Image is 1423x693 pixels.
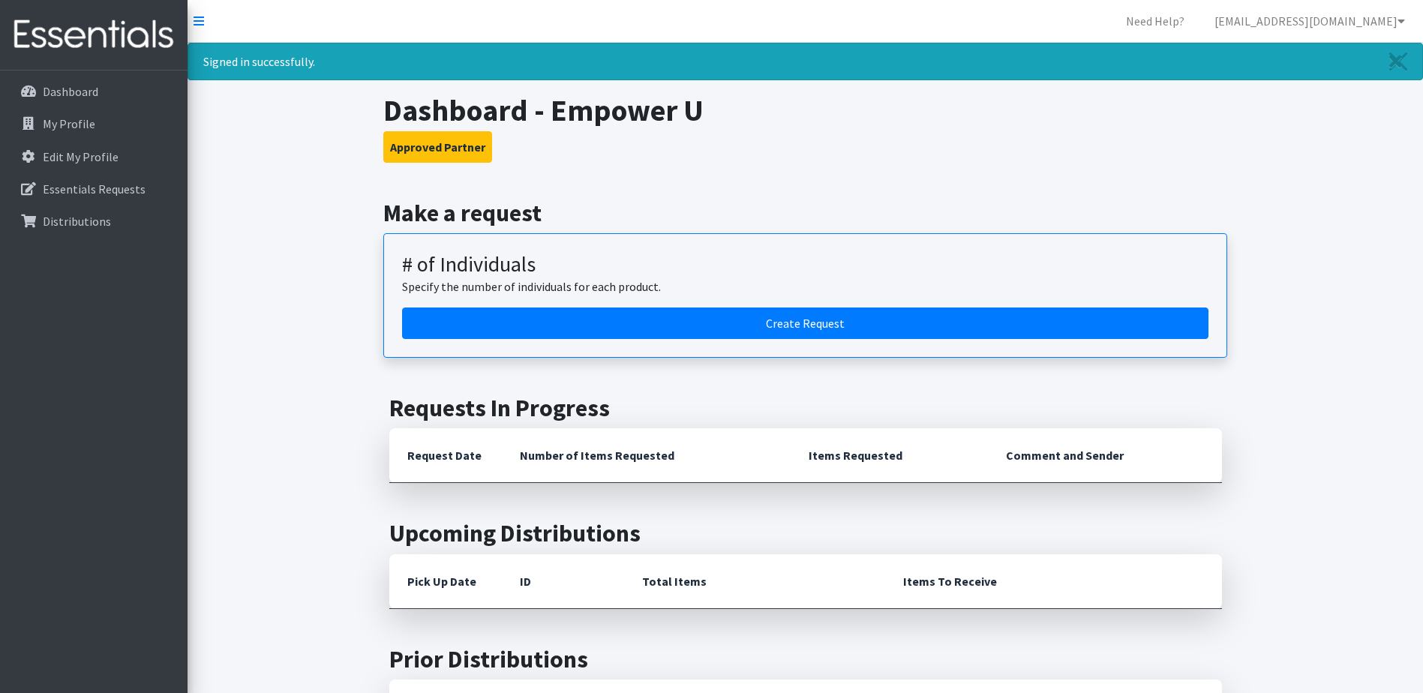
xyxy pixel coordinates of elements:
p: Essentials Requests [43,181,146,196]
th: Comment and Sender [988,428,1221,483]
th: Items To Receive [885,554,1222,609]
th: Items Requested [791,428,988,483]
a: Edit My Profile [6,142,182,172]
a: Dashboard [6,76,182,106]
th: Request Date [389,428,502,483]
a: Need Help? [1114,6,1196,36]
a: Essentials Requests [6,174,182,204]
th: Number of Items Requested [502,428,791,483]
h2: Make a request [383,199,1227,227]
p: Edit My Profile [43,149,119,164]
th: Total Items [624,554,885,609]
a: [EMAIL_ADDRESS][DOMAIN_NAME] [1202,6,1417,36]
p: My Profile [43,116,95,131]
h3: # of Individuals [402,252,1208,277]
button: Approved Partner [383,131,492,163]
img: HumanEssentials [6,10,182,60]
p: Distributions [43,214,111,229]
h1: Dashboard - Empower U [383,92,1227,128]
a: Close [1374,43,1422,79]
p: Dashboard [43,84,98,99]
h2: Requests In Progress [389,394,1222,422]
th: ID [502,554,624,609]
h2: Prior Distributions [389,645,1222,673]
p: Specify the number of individuals for each product. [402,277,1208,295]
th: Pick Up Date [389,554,502,609]
a: Create a request by number of individuals [402,307,1208,339]
div: Signed in successfully. [188,43,1423,80]
a: Distributions [6,206,182,236]
a: My Profile [6,109,182,139]
h2: Upcoming Distributions [389,519,1222,547]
